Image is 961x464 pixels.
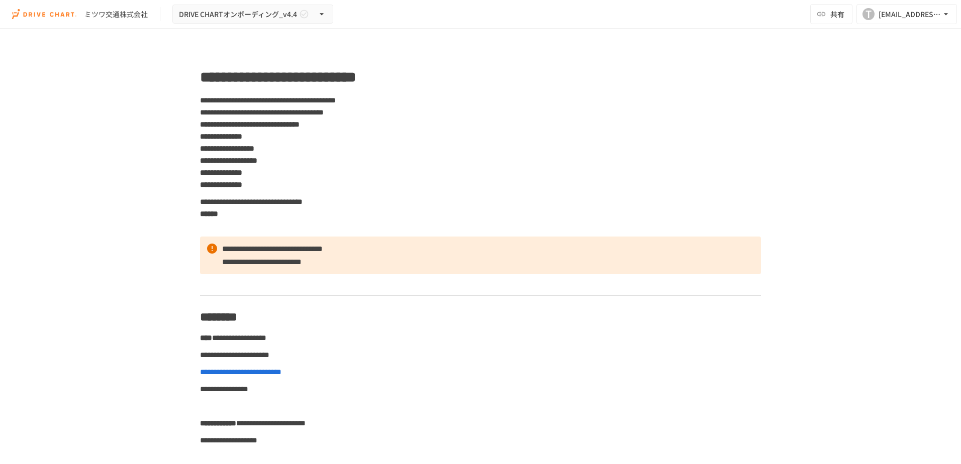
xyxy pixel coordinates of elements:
[12,6,76,22] img: i9VDDS9JuLRLX3JIUyK59LcYp6Y9cayLPHs4hOxMB9W
[84,9,148,20] div: ミツワ交通株式会社
[830,9,844,20] span: 共有
[172,5,333,24] button: DRIVE CHARTオンボーディング_v4.4
[179,8,297,21] span: DRIVE CHARTオンボーディング_v4.4
[879,8,941,21] div: [EMAIL_ADDRESS][DOMAIN_NAME]
[856,4,957,24] button: T[EMAIL_ADDRESS][DOMAIN_NAME]
[810,4,852,24] button: 共有
[862,8,875,20] div: T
